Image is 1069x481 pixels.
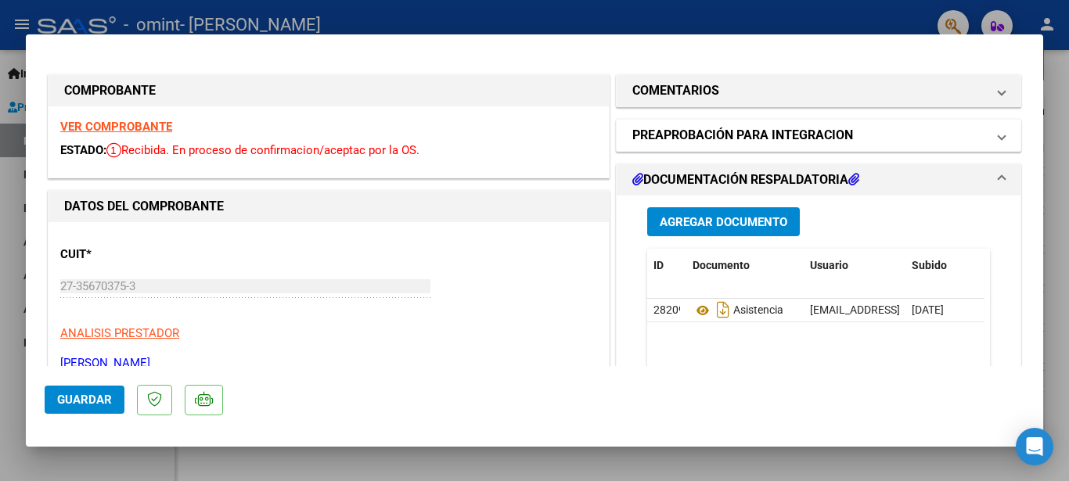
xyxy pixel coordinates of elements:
span: Agregar Documento [660,215,787,229]
h1: DOCUMENTACIÓN RESPALDATORIA [632,171,859,189]
span: 28209 [653,303,685,316]
mat-expansion-panel-header: PREAPROBACIÓN PARA INTEGRACION [617,120,1020,151]
button: Agregar Documento [647,207,800,236]
div: Open Intercom Messenger [1016,428,1053,465]
span: Documento [693,259,750,271]
span: Guardar [57,393,112,407]
span: Asistencia [693,304,783,317]
span: Recibida. En proceso de confirmacion/aceptac por la OS. [106,143,419,157]
datatable-header-cell: ID [647,249,686,282]
span: Usuario [810,259,848,271]
a: VER COMPROBANTE [60,120,172,134]
i: Descargar documento [713,297,733,322]
strong: DATOS DEL COMPROBANTE [64,199,224,214]
button: Guardar [45,386,124,414]
h1: PREAPROBACIÓN PARA INTEGRACION [632,126,853,145]
span: Subido [912,259,947,271]
span: [DATE] [912,303,944,316]
p: [PERSON_NAME] [60,354,597,372]
p: CUIT [60,246,221,264]
mat-expansion-panel-header: COMENTARIOS [617,75,1020,106]
datatable-header-cell: Usuario [804,249,905,282]
span: ANALISIS PRESTADOR [60,326,179,340]
span: ID [653,259,664,271]
datatable-header-cell: Acción [984,249,1062,282]
strong: COMPROBANTE [64,83,156,98]
mat-expansion-panel-header: DOCUMENTACIÓN RESPALDATORIA [617,164,1020,196]
datatable-header-cell: Subido [905,249,984,282]
span: ESTADO: [60,143,106,157]
h1: COMENTARIOS [632,81,719,100]
datatable-header-cell: Documento [686,249,804,282]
